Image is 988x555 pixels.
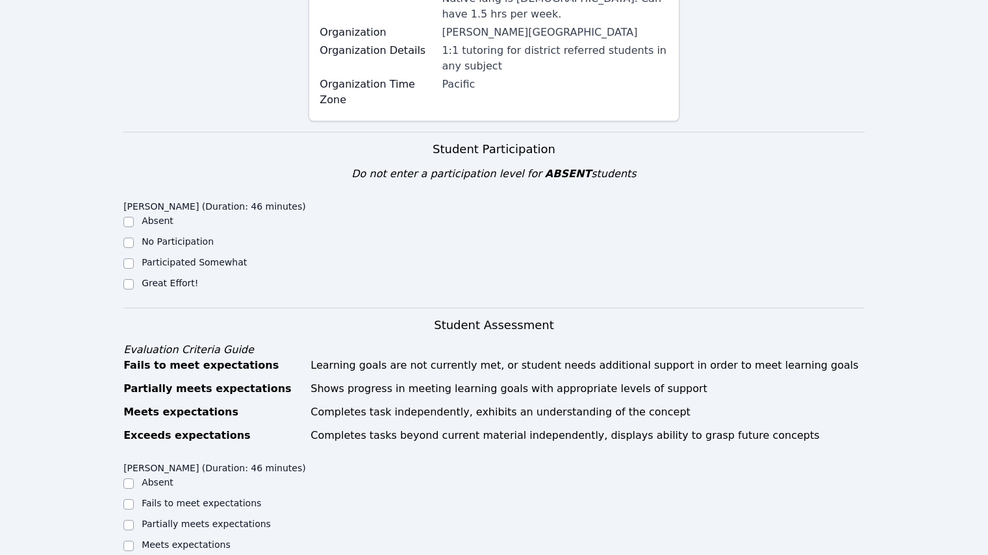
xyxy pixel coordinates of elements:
[310,358,865,373] div: Learning goals are not currently met, or student needs additional support in order to meet learni...
[123,358,303,373] div: Fails to meet expectations
[142,519,271,529] label: Partially meets expectations
[123,404,303,420] div: Meets expectations
[442,25,668,40] div: [PERSON_NAME][GEOGRAPHIC_DATA]
[142,236,214,247] label: No Participation
[123,342,865,358] div: Evaluation Criteria Guide
[142,257,247,267] label: Participated Somewhat
[310,404,865,420] div: Completes task independently, exhibits an understanding of the concept
[320,25,434,40] label: Organization
[123,428,303,443] div: Exceeds expectations
[442,43,668,74] div: 1:1 tutoring for district referred students in any subject
[123,195,306,214] legend: [PERSON_NAME] (Duration: 46 minutes)
[142,278,198,288] label: Great Effort!
[123,140,865,158] h3: Student Participation
[142,216,173,226] label: Absent
[123,316,865,334] h3: Student Assessment
[320,43,434,58] label: Organization Details
[310,381,865,397] div: Shows progress in meeting learning goals with appropriate levels of support
[442,77,668,92] div: Pacific
[142,539,231,550] label: Meets expectations
[142,498,261,508] label: Fails to meet expectations
[545,167,591,180] span: ABSENT
[320,77,434,108] label: Organization Time Zone
[142,477,173,487] label: Absent
[123,456,306,476] legend: [PERSON_NAME] (Duration: 46 minutes)
[310,428,865,443] div: Completes tasks beyond current material independently, displays ability to grasp future concepts
[123,381,303,397] div: Partially meets expectations
[123,166,865,182] div: Do not enter a participation level for students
